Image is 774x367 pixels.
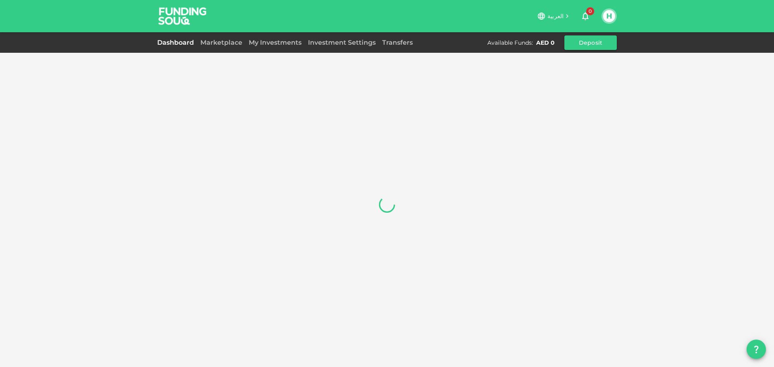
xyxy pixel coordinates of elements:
a: Investment Settings [305,39,379,46]
span: العربية [547,12,564,20]
a: Dashboard [157,39,197,46]
button: question [747,340,766,359]
a: My Investments [246,39,305,46]
a: Marketplace [197,39,246,46]
button: 0 [577,8,593,24]
div: AED 0 [536,39,555,47]
a: Transfers [379,39,416,46]
span: 0 [586,7,594,15]
button: H [603,10,615,22]
button: Deposit [564,35,617,50]
div: Available Funds : [487,39,533,47]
